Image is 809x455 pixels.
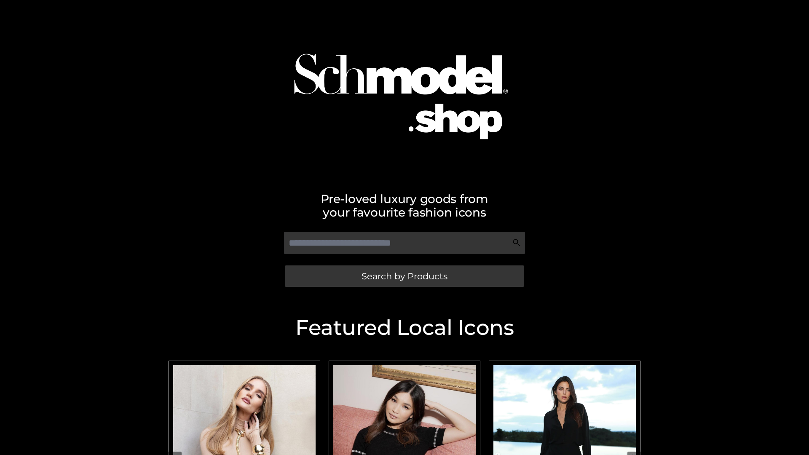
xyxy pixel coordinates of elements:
img: Search Icon [512,238,521,247]
h2: Featured Local Icons​ [164,317,645,338]
span: Search by Products [362,272,447,281]
a: Search by Products [285,265,524,287]
h2: Pre-loved luxury goods from your favourite fashion icons [164,192,645,219]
